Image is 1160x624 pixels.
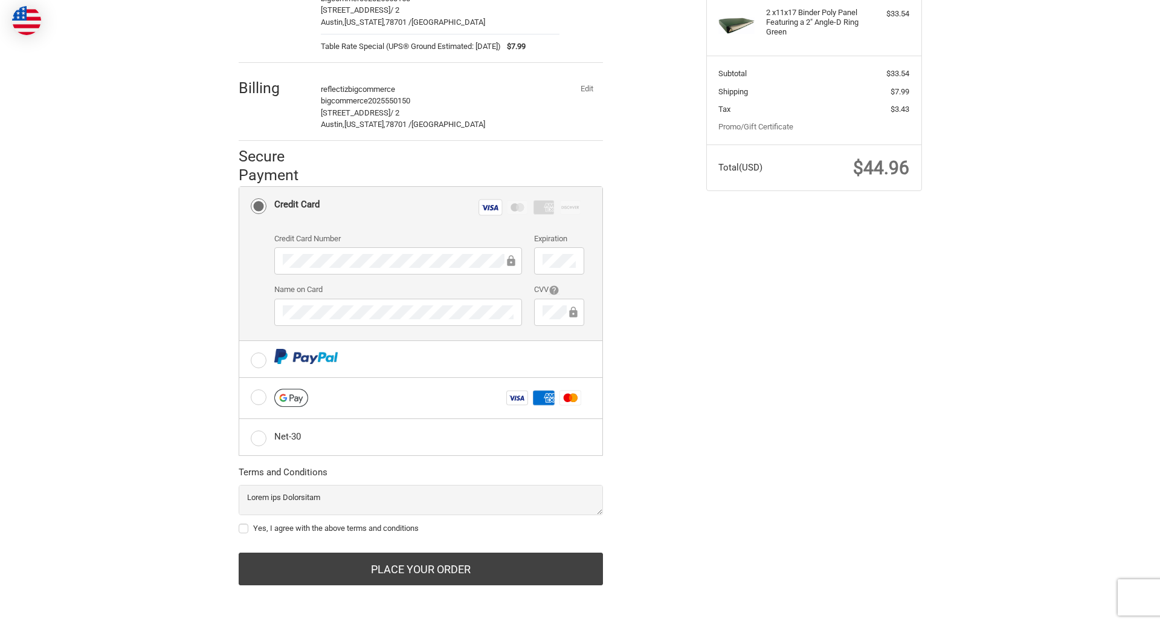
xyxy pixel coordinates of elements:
[72,5,109,16] span: Checkout
[274,389,308,407] img: Google Pay icon
[321,85,348,94] span: reflectiz
[390,108,399,117] span: / 2
[283,254,504,268] iframe: Secure Credit Card Frame - Credit Card Number
[321,18,344,27] span: Austin,
[239,147,320,185] h2: Secure Payment
[348,85,395,94] span: bigcommerce
[239,553,603,585] button: Place Your Order
[344,120,385,129] span: [US_STATE],
[718,87,748,96] span: Shipping
[886,69,909,78] span: $33.54
[891,105,909,114] span: $3.43
[385,18,411,27] span: 78701 /
[239,485,603,515] textarea: Lorem ips Dolorsitam Consectet adipisc Elit sed doei://tem.66i89.utl Etdolor ma aliq://eni.03a32....
[572,80,603,97] button: Edit
[385,120,411,129] span: 78701 /
[411,18,485,27] span: [GEOGRAPHIC_DATA]
[239,79,309,97] h2: Billing
[411,120,485,129] span: [GEOGRAPHIC_DATA]
[718,105,730,114] span: Tax
[321,96,368,105] span: bigcommerce
[283,305,514,319] iframe: Secure Credit Card Frame - Cardholder Name
[543,305,567,319] iframe: Secure Credit Card Frame - CVV
[274,349,338,364] img: PayPal icon
[12,6,41,35] img: duty and tax information for United States
[321,108,390,117] span: [STREET_ADDRESS]
[274,195,320,215] div: Credit Card
[274,233,522,245] label: Credit Card Number
[543,254,576,268] iframe: Secure Credit Card Frame - Expiration Date
[344,18,385,27] span: [US_STATE],
[368,96,410,105] span: 2025550150
[534,284,584,296] label: CVV
[321,41,501,53] span: Table Rate Special (UPS® Ground Estimated: [DATE])
[718,162,762,173] span: Total (USD)
[501,41,526,53] span: $7.99
[239,524,603,533] label: Yes, I agree with the above terms and conditions
[321,5,390,15] span: [STREET_ADDRESS]
[321,120,344,129] span: Austin,
[766,8,859,37] h4: 2 x 11x17 Binder Poly Panel Featuring a 2" Angle-D Ring Green
[534,233,584,245] label: Expiration
[274,284,522,296] label: Name on Card
[718,122,793,131] a: Promo/Gift Certificate
[718,69,747,78] span: Subtotal
[274,427,301,447] div: Net-30
[862,8,909,20] div: $33.54
[891,87,909,96] span: $7.99
[853,157,909,178] span: $44.96
[390,5,399,15] span: / 2
[239,466,327,485] legend: Terms and Conditions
